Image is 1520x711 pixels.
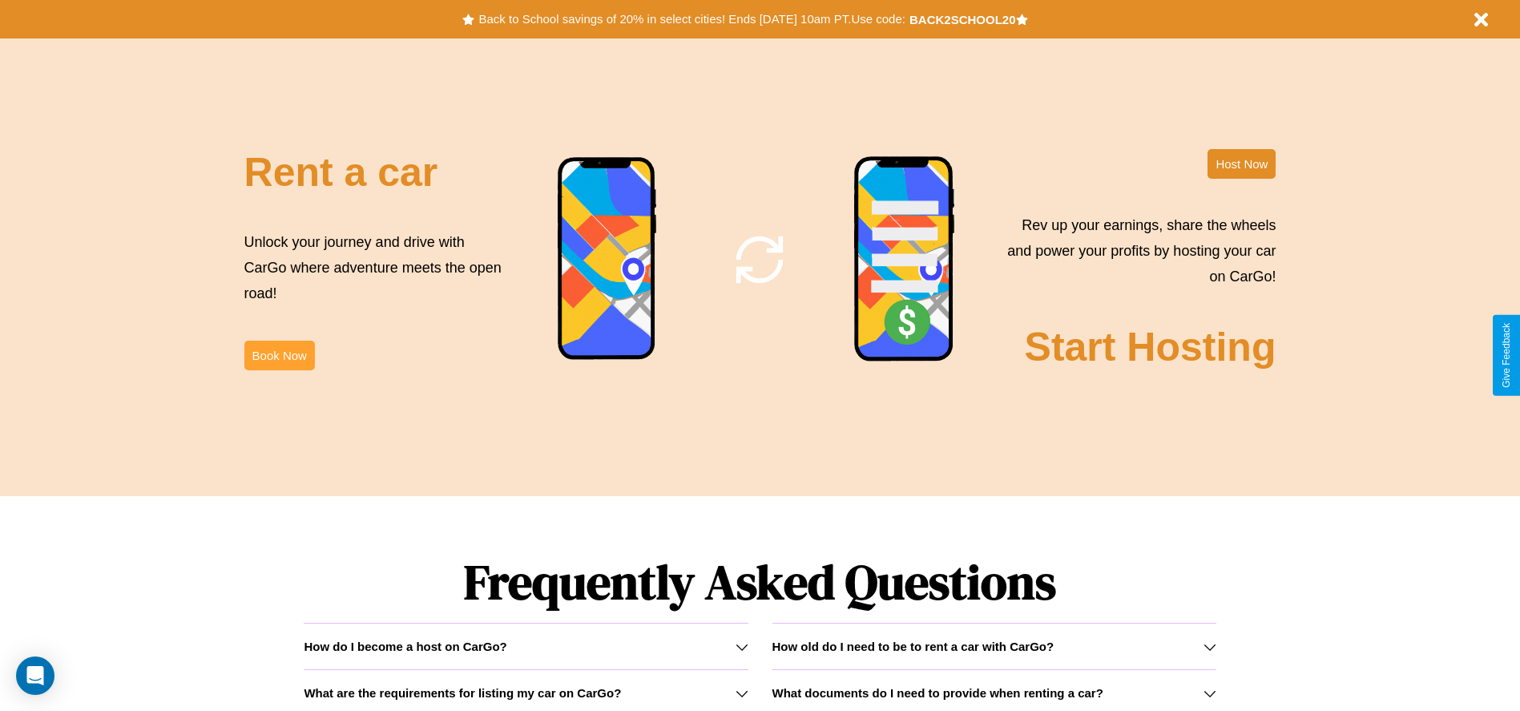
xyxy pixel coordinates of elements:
[474,8,909,30] button: Back to School savings of 20% in select cities! Ends [DATE] 10am PT.Use code:
[772,686,1103,700] h3: What documents do I need to provide when renting a car?
[304,541,1216,623] h1: Frequently Asked Questions
[853,156,956,364] img: phone
[304,686,621,700] h3: What are the requirements for listing my car on CarGo?
[244,341,315,370] button: Book Now
[244,149,438,196] h2: Rent a car
[998,212,1276,290] p: Rev up your earnings, share the wheels and power your profits by hosting your car on CarGo!
[244,229,507,307] p: Unlock your journey and drive with CarGo where adventure meets the open road!
[909,13,1016,26] b: BACK2SCHOOL20
[772,640,1054,653] h3: How old do I need to be to rent a car with CarGo?
[16,656,54,695] div: Open Intercom Messenger
[1501,323,1512,388] div: Give Feedback
[557,156,658,362] img: phone
[304,640,506,653] h3: How do I become a host on CarGo?
[1025,324,1276,370] h2: Start Hosting
[1208,149,1276,179] button: Host Now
